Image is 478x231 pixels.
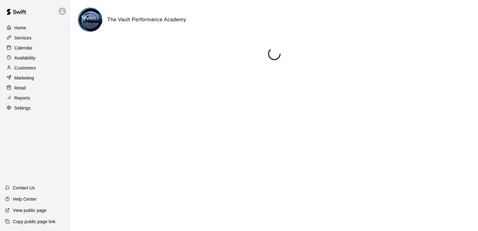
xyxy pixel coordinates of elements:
[5,83,65,93] a: Retail
[107,16,186,24] h6: The Vault Performance Academy
[14,105,31,111] p: Settings
[5,33,65,43] a: Services
[5,103,65,113] a: Settings
[14,45,33,51] p: Calendar
[79,8,102,32] img: The Vault Performance Academy logo
[14,25,26,31] p: Home
[5,93,65,103] a: Reports
[14,35,32,41] p: Services
[13,185,35,191] p: Contact Us
[5,23,65,33] a: Home
[13,218,55,225] p: Copy public page link
[13,207,47,213] p: View public page
[14,85,26,91] p: Retail
[5,53,65,63] a: Availability
[5,63,65,73] a: Customers
[5,73,65,83] a: Marketing
[5,43,65,53] a: Calendar
[13,196,37,202] p: Help Center
[14,95,30,101] p: Reports
[14,75,34,81] p: Marketing
[14,55,36,61] p: Availability
[14,65,36,71] p: Customers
